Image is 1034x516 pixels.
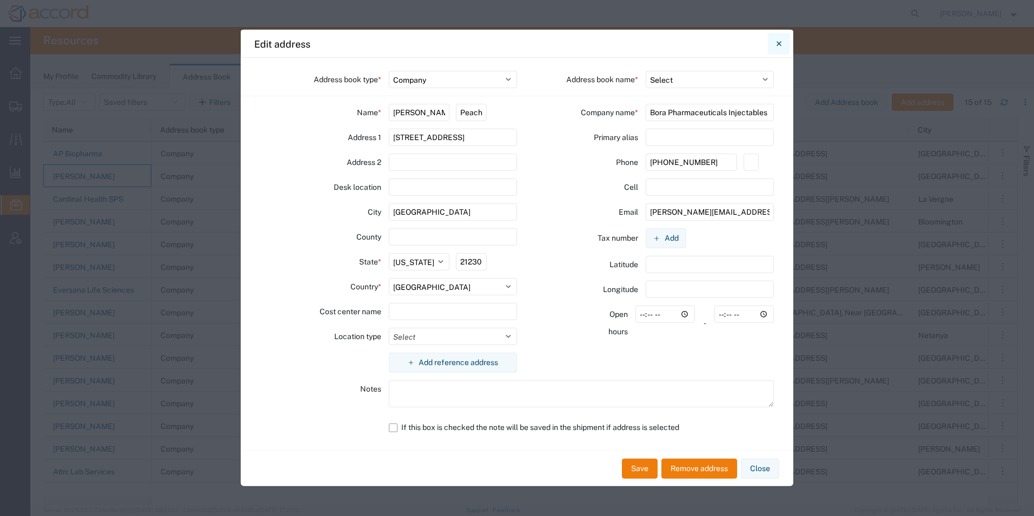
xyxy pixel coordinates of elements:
[350,278,381,295] label: Country
[603,281,638,298] label: Longitude
[581,104,638,121] label: Company name
[320,303,381,320] label: Cost center name
[619,203,638,221] label: Email
[622,459,658,479] button: Save
[359,253,381,270] label: State
[368,203,381,221] label: City
[314,71,381,88] label: Address book type
[389,104,450,121] input: First
[356,228,381,246] label: County
[701,306,708,340] div: -
[357,104,381,121] label: Name
[254,36,310,51] h4: Edit address
[661,459,737,479] button: Remove address
[566,71,638,88] label: Address book name
[517,228,646,248] div: Tax number
[334,178,381,196] label: Desk location
[589,306,628,340] label: Open hours
[389,418,774,437] label: If this box is checked the note will be saved in the shipment if address is selected
[609,256,638,273] label: Latitude
[616,154,638,171] label: Phone
[768,33,790,55] button: Close
[348,129,381,146] label: Address 1
[646,228,686,248] button: Add
[389,353,518,373] button: Add reference address
[334,328,381,345] label: Location type
[624,178,638,196] label: Cell
[741,459,779,479] button: Close
[456,253,486,270] input: Postal code
[594,129,638,146] label: Primary alias
[360,380,381,398] label: Notes
[456,104,486,121] input: Last
[347,154,381,171] label: Address 2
